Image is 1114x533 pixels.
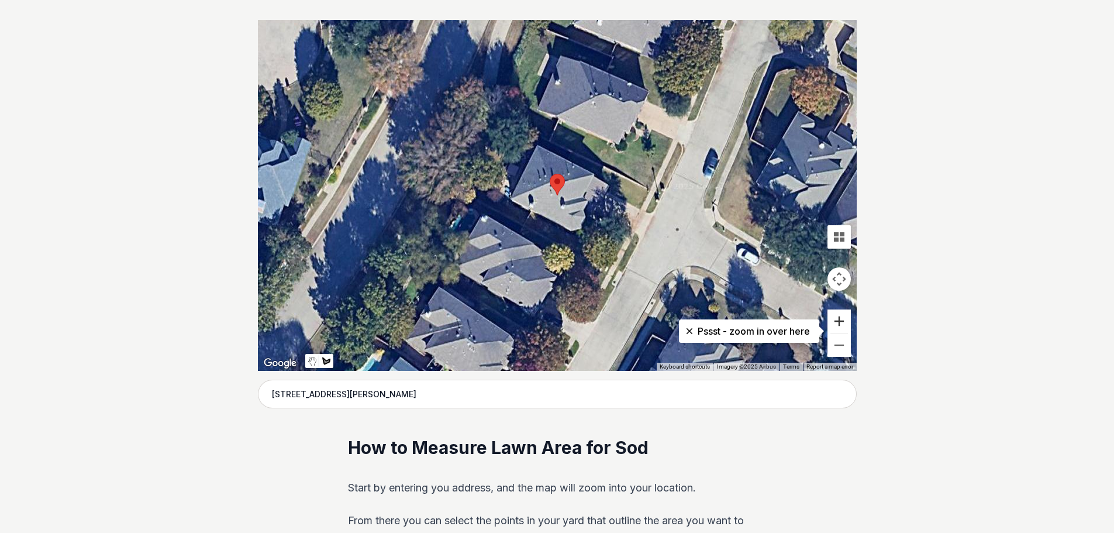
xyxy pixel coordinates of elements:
[827,333,851,357] button: Zoom out
[261,356,299,371] a: Open this area in Google Maps (opens a new window)
[261,356,299,371] img: Google
[717,363,776,370] span: Imagery ©2025 Airbus
[258,380,857,409] input: Enter your address to get started
[827,267,851,291] button: Map camera controls
[806,363,853,370] a: Report a map error
[688,324,810,338] p: Pssst - zoom in over here
[783,363,799,370] a: Terms (opens in new tab)
[827,310,851,333] button: Zoom in
[827,225,851,249] button: Tilt map
[348,479,766,497] p: Start by entering you address, and the map will zoom into your location.
[319,354,333,368] button: Draw a shape
[305,354,319,368] button: Stop drawing
[348,436,766,460] h2: How to Measure Lawn Area for Sod
[660,363,710,371] button: Keyboard shortcuts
